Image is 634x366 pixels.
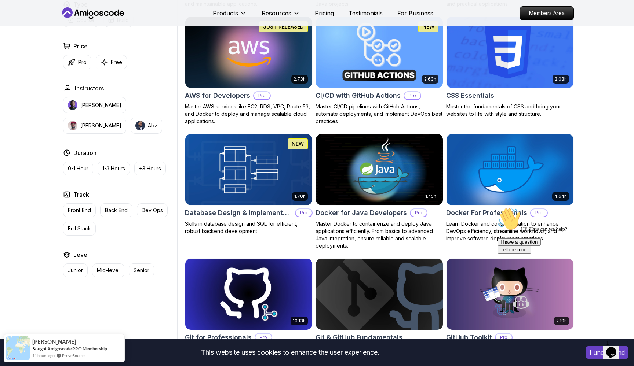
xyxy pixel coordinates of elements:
h2: Track [73,190,89,199]
div: 👋Hi! How can we help?I have a questionTell me more [3,3,135,49]
a: For Business [397,9,433,18]
a: Members Area [520,6,574,20]
p: 1-3 Hours [102,165,125,172]
img: instructor img [68,100,77,110]
a: AWS for Developers card2.73hJUST RELEASEDAWS for DevelopersProMaster AWS services like EC2, RDS, ... [185,16,313,125]
p: Pro [496,334,512,341]
button: Senior [129,263,154,277]
h2: Database Design & Implementation [185,208,292,218]
span: Hi! How can we help? [3,22,73,27]
a: Amigoscode PRO Membership [47,346,107,351]
iframe: chat widget [603,337,627,359]
a: GitHub Toolkit card2.10hGitHub ToolkitProMaster GitHub Toolkit to enhance your development workfl... [446,258,574,359]
p: Pro [404,92,420,99]
button: +3 Hours [134,162,166,175]
button: Front End [63,203,96,217]
img: AWS for Developers card [185,17,312,88]
p: NEW [422,23,434,30]
p: Skills in database design and SQL for efficient, robust backend development [185,220,313,235]
p: Dev Ops [142,207,163,214]
img: Docker for Java Developers card [316,134,443,205]
p: +3 Hours [139,165,161,172]
h2: Instructors [75,84,104,93]
p: [PERSON_NAME] [80,122,121,129]
p: Abz [148,122,157,129]
p: 4.64h [554,193,567,199]
iframe: chat widget [495,204,627,333]
button: Pro [63,55,91,69]
button: Mid-level [92,263,124,277]
p: Pro [255,334,272,341]
a: Docker For Professionals card4.64hDocker For ProfessionalsProLearn Docker and containerization to... [446,134,574,242]
button: instructor img[PERSON_NAME] [63,97,126,113]
button: Dev Ops [137,203,168,217]
button: instructor imgAbz [131,118,162,134]
h2: AWS for Developers [185,90,250,101]
p: 2.73h [294,76,306,82]
p: 0-1 Hour [68,165,88,172]
p: 1.45h [425,193,436,199]
p: Learn Docker and containerization to enhance DevOps efficiency, streamline workflows, and improve... [446,220,574,242]
h2: Level [73,250,89,259]
button: Free [96,55,127,69]
button: 1-3 Hours [98,162,130,175]
p: Mid-level [97,267,120,274]
img: :wave: [3,3,26,26]
button: 0-1 Hour [63,162,93,175]
h2: Duration [73,148,96,157]
h2: Docker For Professionals [446,208,527,218]
a: Git & GitHub Fundamentals cardGit & GitHub FundamentalsLearn the fundamentals of Git and GitHub. [316,258,443,352]
img: instructor img [135,121,145,130]
p: Full Stack [68,225,91,232]
a: Docker for Java Developers card1.45hDocker for Java DevelopersProMaster Docker to containerize an... [316,134,443,249]
p: 2.63h [424,76,436,82]
button: Junior [63,263,88,277]
h2: Price [73,42,88,51]
p: Members Area [520,7,573,20]
p: 10.13h [293,318,306,324]
p: NEW [292,140,304,148]
p: JUST RELEASED [263,23,304,30]
button: Back End [100,203,132,217]
a: Testimonials [349,9,383,18]
a: Pricing [315,9,334,18]
p: Front End [68,207,91,214]
img: Docker For Professionals card [447,134,573,205]
a: CSS Essentials card2.08hCSS EssentialsMaster the fundamentals of CSS and bring your websites to l... [446,16,574,118]
h2: CSS Essentials [446,90,494,101]
p: [PERSON_NAME] [80,101,121,109]
h2: Git for Professionals [185,332,252,343]
img: instructor img [68,121,77,130]
p: Products [213,9,238,18]
img: Database Design & Implementation card [185,134,312,205]
p: Resources [262,9,291,18]
p: Master CI/CD pipelines with GitHub Actions, automate deployments, and implement DevOps best pract... [316,103,443,125]
button: I have a question [3,34,46,41]
p: Pro [296,209,312,217]
a: ProveSource [62,352,85,359]
img: Git for Professionals card [185,259,312,330]
p: Pro [254,92,270,99]
button: instructor img[PERSON_NAME] [63,118,126,134]
span: [PERSON_NAME] [32,339,76,345]
p: Master the fundamentals of CSS and bring your websites to life with style and structure. [446,103,574,118]
span: 11 hours ago [32,352,55,359]
img: provesource social proof notification image [6,336,30,360]
p: Pro [411,209,427,217]
a: CI/CD with GitHub Actions card2.63hNEWCI/CD with GitHub ActionsProMaster CI/CD pipelines with Git... [316,16,443,125]
p: Master Docker to containerize and deploy Java applications efficiently. From basics to advanced J... [316,220,443,249]
h2: Docker for Java Developers [316,208,407,218]
img: GitHub Toolkit card [447,259,573,330]
h2: Git & GitHub Fundamentals [316,332,402,343]
a: Database Design & Implementation card1.70hNEWDatabase Design & ImplementationProSkills in databas... [185,134,313,235]
button: Tell me more [3,41,37,49]
p: 2.08h [555,76,567,82]
h2: GitHub Toolkit [446,332,492,343]
p: Junior [68,267,83,274]
div: This website uses cookies to enhance the user experience. [6,344,575,361]
img: Git & GitHub Fundamentals card [316,259,443,330]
